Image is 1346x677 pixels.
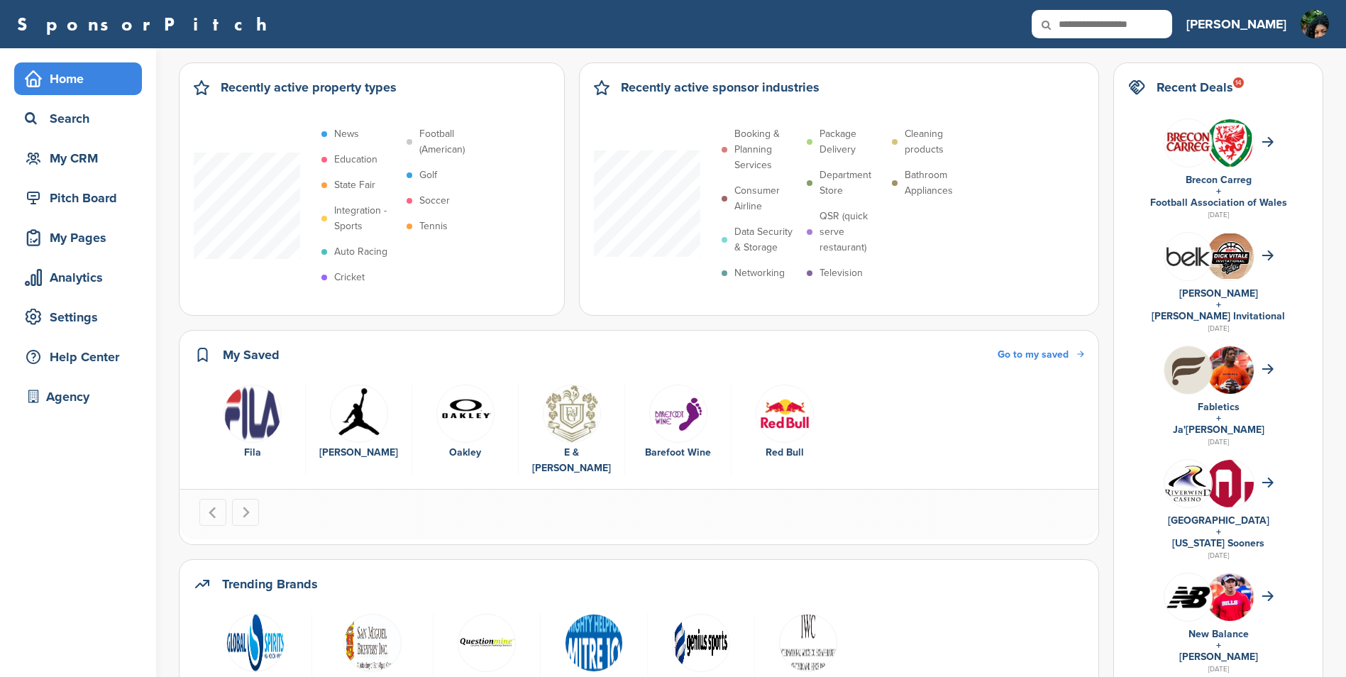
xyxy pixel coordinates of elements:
[1206,573,1254,639] img: 220px josh allen
[14,221,142,254] a: My Pages
[199,385,306,477] div: 1 of 6
[820,209,885,255] p: QSR (quick serve restaurant)
[1164,233,1212,280] img: L 1bnuap 400x400
[1128,322,1308,335] div: [DATE]
[632,385,724,461] a: Screen shot 2014 12 09 at 9.58.03 am Barefoot Wine
[1233,77,1244,88] div: 14
[14,380,142,413] a: Agency
[756,385,814,443] img: Red bull logo
[206,614,304,671] a: Globa
[1206,233,1254,278] img: Cleanshot 2025 09 07 at 20.31.59 2x
[21,145,142,171] div: My CRM
[739,445,831,461] div: Red Bull
[625,385,732,477] div: 5 of 6
[21,304,142,330] div: Settings
[655,614,747,671] a: Screen shot 2016 11 28 at 8.44.45 am
[319,614,426,671] a: 329px sanmiguelbrewery logo
[222,574,318,594] h2: Trending Brands
[1150,197,1287,209] a: Football Association of Wales
[762,614,854,671] a: Data
[334,152,377,167] p: Education
[621,77,820,97] h2: Recently active sponsor industries
[526,385,617,477] a: Ejgallo E & [PERSON_NAME]
[820,265,863,281] p: Television
[1206,346,1254,403] img: Ja'marr chase
[419,193,450,209] p: Soccer
[343,614,402,672] img: 329px sanmiguelbrewery logo
[779,614,837,672] img: Data
[734,183,800,214] p: Consumer Airline
[543,385,601,443] img: Ejgallo
[14,102,142,135] a: Search
[226,614,285,672] img: Globa
[1216,185,1221,197] a: +
[1186,174,1252,186] a: Brecon Carreg
[21,66,142,92] div: Home
[313,385,404,461] a: Data [PERSON_NAME]
[441,614,533,671] a: Open uri20141112 50798 o6h98b
[21,344,142,370] div: Help Center
[1198,401,1240,413] a: Fabletics
[334,203,399,234] p: Integration - Sports
[998,347,1084,363] a: Go to my saved
[519,385,625,477] div: 4 of 6
[17,15,276,33] a: SponsorPitch
[334,126,359,142] p: News
[14,261,142,294] a: Analytics
[223,345,280,365] h2: My Saved
[334,177,375,193] p: State Fair
[1172,537,1264,549] a: [US_STATE] Sooners
[1157,77,1233,97] h2: Recent Deals
[1128,209,1308,221] div: [DATE]
[330,385,388,443] img: Data
[206,445,298,461] div: Fila
[419,219,448,234] p: Tennis
[206,385,298,461] a: Data Fila
[436,385,495,443] img: Screen shot 2015 01 19 at 11.04.53 pm
[21,106,142,131] div: Search
[734,265,785,281] p: Networking
[548,614,640,671] a: 186px mitre 10 logo australia
[820,167,885,199] p: Department Store
[14,301,142,334] a: Settings
[820,126,885,158] p: Package Delivery
[21,225,142,251] div: My Pages
[221,77,397,97] h2: Recently active property types
[21,384,142,409] div: Agency
[14,341,142,373] a: Help Center
[1164,585,1212,609] img: Data
[1152,310,1285,322] a: [PERSON_NAME] Invitational
[1179,651,1258,663] a: [PERSON_NAME]
[334,270,365,285] p: Cricket
[1216,526,1221,538] a: +
[998,348,1069,360] span: Go to my saved
[14,142,142,175] a: My CRM
[1168,514,1269,527] a: [GEOGRAPHIC_DATA]
[419,167,437,183] p: Golf
[649,385,707,443] img: Screen shot 2014 12 09 at 9.58.03 am
[1216,639,1221,651] a: +
[672,614,730,672] img: Screen shot 2016 11 28 at 8.44.45 am
[1128,436,1308,448] div: [DATE]
[1128,549,1308,562] div: [DATE]
[21,265,142,290] div: Analytics
[232,499,259,526] button: Next slide
[1173,424,1264,436] a: Ja'[PERSON_NAME]
[739,385,831,461] a: Red bull logo Red Bull
[14,62,142,95] a: Home
[14,182,142,214] a: Pitch Board
[734,126,800,173] p: Booking & Planning Services
[1164,466,1212,502] img: Data
[1216,299,1221,311] a: +
[732,385,838,477] div: 6 of 6
[526,445,617,476] div: E & [PERSON_NAME]
[905,126,970,158] p: Cleaning products
[313,445,404,461] div: [PERSON_NAME]
[734,224,800,255] p: Data Security & Storage
[1206,460,1254,525] img: Data?1415805766
[419,385,511,461] a: Screen shot 2015 01 19 at 11.04.53 pm Oakley
[419,445,511,461] div: Oakley
[1186,9,1286,40] a: [PERSON_NAME]
[1164,346,1212,394] img: Hb geub1 400x400
[334,244,387,260] p: Auto Racing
